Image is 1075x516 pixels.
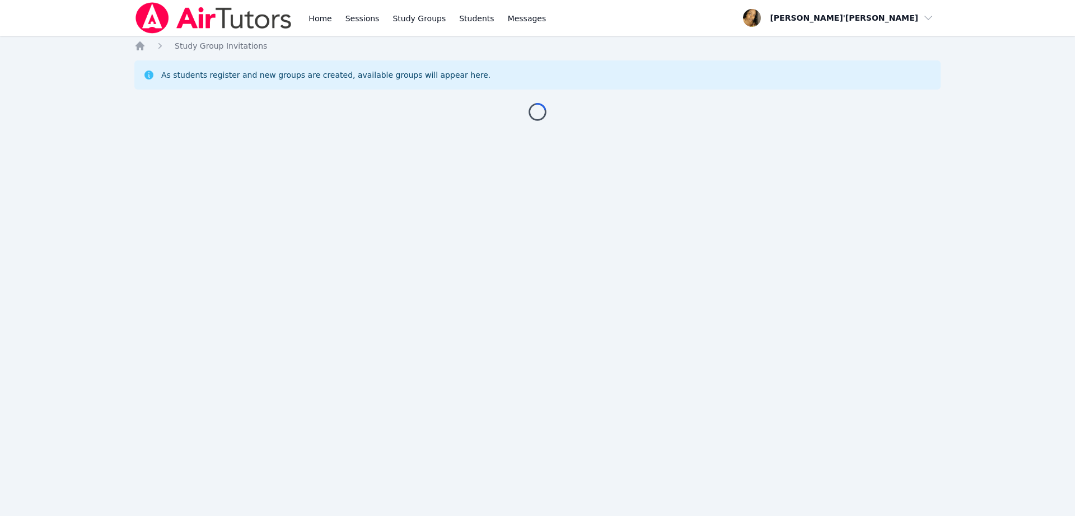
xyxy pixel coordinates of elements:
span: Study Group Invitations [175,41,267,50]
nav: Breadcrumb [134,40,941,51]
a: Study Group Invitations [175,40,267,51]
div: As students register and new groups are created, available groups will appear here. [161,69,490,81]
img: Air Tutors [134,2,293,34]
span: Messages [508,13,546,24]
